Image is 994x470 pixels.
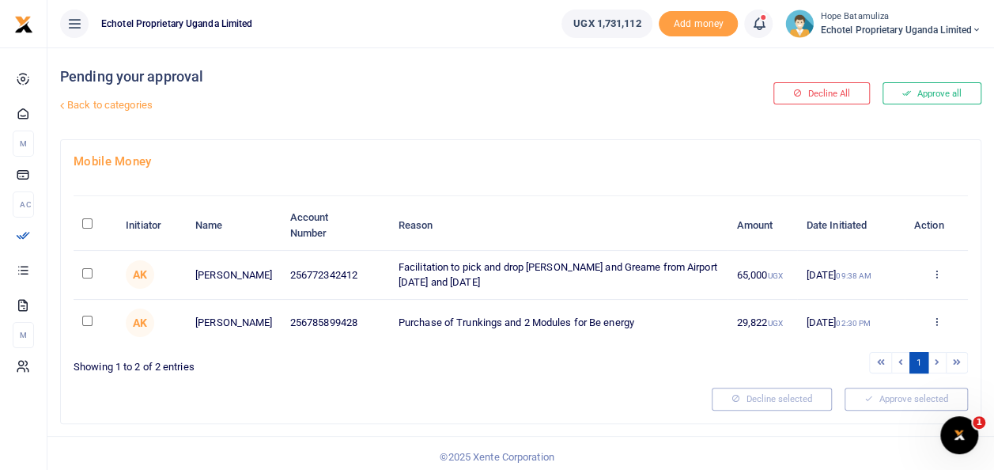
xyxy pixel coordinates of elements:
[14,15,33,34] img: logo-small
[187,251,282,300] td: [PERSON_NAME]
[797,300,905,346] td: [DATE]
[117,201,187,250] th: Initiator: activate to sort column ascending
[187,300,282,346] td: [PERSON_NAME]
[836,271,871,280] small: 09:38 AM
[13,131,34,157] li: M
[785,9,981,38] a: profile-user Hope Batamuliza Echotel Proprietary Uganda Limited
[56,92,670,119] a: Back to categories
[820,10,981,24] small: Hope Batamuliza
[909,352,928,373] a: 1
[659,17,738,28] a: Add money
[797,251,905,300] td: [DATE]
[883,82,981,104] button: Approve all
[282,251,390,300] td: 256772342412
[390,251,728,300] td: Facilitation to pick and drop [PERSON_NAME] and Greame from Airport [DATE] and [DATE]
[13,322,34,348] li: M
[74,153,968,170] h4: Mobile Money
[767,271,782,280] small: UGX
[13,191,34,218] li: Ac
[659,11,738,37] span: Add money
[728,300,797,346] td: 29,822
[126,260,154,289] span: Allaine Kansiime
[95,17,259,31] span: Echotel Proprietary Uganda Limited
[836,319,871,328] small: 02:30 PM
[60,68,670,85] h4: Pending your approval
[728,251,797,300] td: 65,000
[74,201,117,250] th: : activate to sort column descending
[187,201,282,250] th: Name: activate to sort column ascending
[282,300,390,346] td: 256785899428
[797,201,905,250] th: Date Initiated: activate to sort column ascending
[573,16,641,32] span: UGX 1,731,112
[820,23,981,37] span: Echotel Proprietary Uganda Limited
[74,351,515,375] div: Showing 1 to 2 of 2 entries
[390,201,728,250] th: Reason: activate to sort column ascending
[905,201,968,250] th: Action: activate to sort column ascending
[14,17,33,29] a: logo-small logo-large logo-large
[940,416,978,454] iframe: Intercom live chat
[785,9,814,38] img: profile-user
[973,416,985,429] span: 1
[561,9,652,38] a: UGX 1,731,112
[282,201,390,250] th: Account Number: activate to sort column ascending
[555,9,659,38] li: Wallet ballance
[767,319,782,328] small: UGX
[659,11,738,37] li: Toup your wallet
[126,309,154,337] span: Allaine Kansiime
[773,82,870,104] button: Decline All
[390,300,728,346] td: Purchase of Trunkings and 2 Modules for Be energy
[728,201,797,250] th: Amount: activate to sort column ascending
